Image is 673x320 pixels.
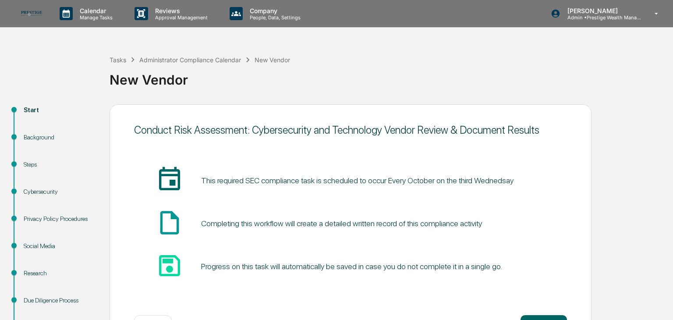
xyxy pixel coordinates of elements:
p: Manage Tasks [73,14,117,21]
span: insert_invitation_icon [156,166,184,194]
p: Calendar [73,7,117,14]
div: Background [24,133,96,142]
div: Administrator Compliance Calendar [139,56,241,64]
div: Start [24,106,96,115]
pre: This required SEC compliance task is scheduled to occur Every October on the third Wednedsay [201,174,514,186]
div: Due Diligence Process [24,296,96,305]
div: Steps [24,160,96,169]
p: People, Data, Settings [243,14,305,21]
div: Cybersecurity [24,187,96,196]
p: Company [243,7,305,14]
div: Progress on this task will automatically be saved in case you do not complete it in a single go. [201,262,502,271]
p: Approval Management [148,14,212,21]
div: Social Media [24,242,96,251]
div: New Vendor [110,65,669,88]
p: [PERSON_NAME] [560,7,642,14]
p: Admin • Prestige Wealth Management [560,14,642,21]
div: Privacy Policy Procedures [24,214,96,224]
img: logo [21,11,42,16]
p: Reviews [148,7,212,14]
div: New Vendor [255,56,290,64]
div: Conduct Risk Assessment: Cybersecurity and Technology Vendor Review & Document Results [134,124,567,136]
span: insert_drive_file_icon [156,209,184,237]
div: Tasks [110,56,126,64]
span: save_icon [156,252,184,280]
div: Research [24,269,96,278]
div: Completing this workflow will create a detailed written record of this compliance activity [201,219,482,228]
